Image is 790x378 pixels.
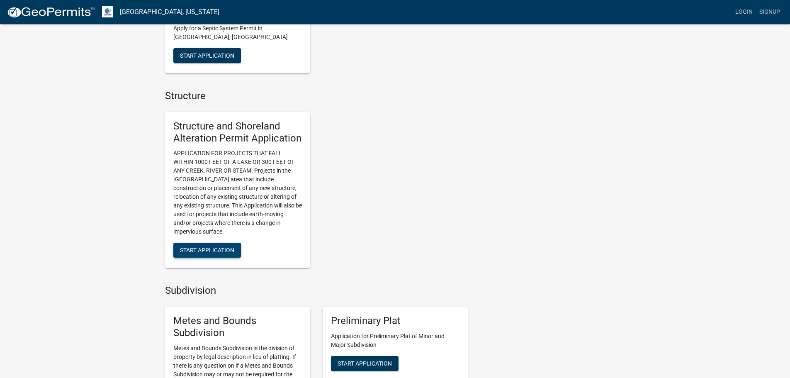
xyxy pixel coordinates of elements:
button: Start Application [173,48,241,63]
p: Application for Preliminary Plat of Minor and Major Subdivision [331,332,459,349]
p: Apply for a Septic System Permit in [GEOGRAPHIC_DATA], [GEOGRAPHIC_DATA] [173,24,302,41]
img: Otter Tail County, Minnesota [102,6,113,17]
p: APPLICATION FOR PROJECTS THAT FALL WITHIN 1000 FEET OF A LAKE OR 300 FEET OF ANY CREEK, RIVER OR ... [173,149,302,236]
button: Start Application [173,243,241,258]
span: Start Application [338,360,392,366]
button: Start Application [331,356,399,371]
h4: Subdivision [165,285,468,297]
h5: Structure and Shoreland Alteration Permit Application [173,120,302,144]
a: Signup [756,4,783,20]
a: Login [732,4,756,20]
a: [GEOGRAPHIC_DATA], [US_STATE] [120,5,219,19]
h5: Metes and Bounds Subdivision [173,315,302,339]
h4: Structure [165,90,468,102]
h5: Preliminary Plat [331,315,459,327]
span: Start Application [180,52,234,59]
span: Start Application [180,247,234,254]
